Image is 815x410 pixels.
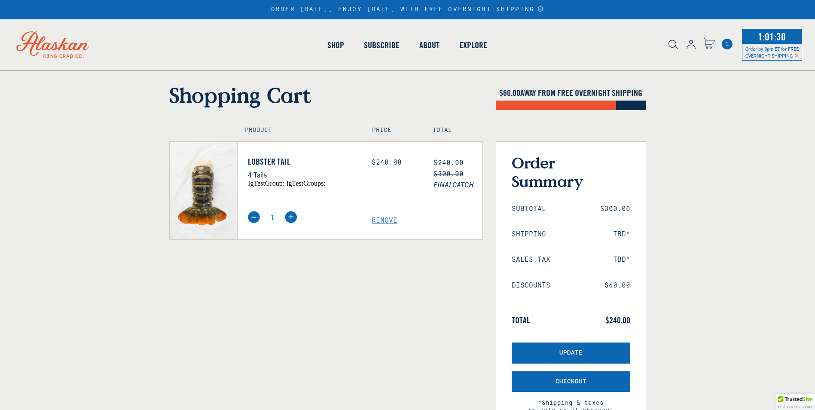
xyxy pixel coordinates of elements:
span: 60.00 [503,87,520,98]
a: Cart [722,39,733,49]
a: Announcement Bar Modal [537,6,544,12]
span: $60.00 [604,281,630,290]
span: Update [559,349,583,357]
span: Checkout [556,378,586,386]
span: Total [512,315,530,325]
img: Lobster Tail - 4 Tails [170,142,237,239]
a: Lobster Tail [248,156,359,167]
span: 1 [722,39,733,49]
span: $300.00 [600,205,630,213]
h3: Order Summary [512,153,630,190]
div: ORDER [DATE], ENJOY [DATE] WITH FREE OVERNIGHT SHIPPING [271,6,544,13]
h4: Price [372,127,414,134]
s: $300.00 [433,170,464,178]
button: Checkout [512,371,630,392]
a: Explore [449,21,497,70]
img: Alaskan King Crab Co. logo [4,19,101,70]
a: Shop [317,21,354,70]
span: igTestGroup: [248,180,284,187]
h4: $ AWAY FROM FREE OVERNIGHT SHIPPING [496,88,646,98]
button: Update [512,343,630,364]
span: Shipping Notice Icon [794,52,798,58]
h4: Total [433,127,475,134]
img: search [668,40,678,49]
span: $240.00 [605,315,630,325]
span: $240.00 [433,159,464,167]
span: igTestGroups: [286,180,325,187]
span: FINALCATCH [433,179,482,190]
p: 4 Tails [248,169,359,180]
img: minus [248,211,260,223]
span: Subtotal [512,205,546,213]
img: plus [285,211,297,223]
h1: Shopping Cart [169,83,483,107]
span: Discounts [512,281,550,290]
div: TrustedSite Certified [775,394,815,410]
span: 1:01:30 [756,28,788,45]
span: Order by 3pm ET for FREE OVERNIGHT SHIPPING [745,46,799,58]
a: About [409,21,449,70]
div: $240.00 [372,159,421,167]
a: Cart [704,38,715,51]
span: Sales Tax [512,256,550,264]
a: Subscribe [354,21,409,70]
h4: Product [245,127,354,134]
a: Remove [372,217,482,225]
span: Shipping [512,230,546,239]
img: account [687,40,696,49]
